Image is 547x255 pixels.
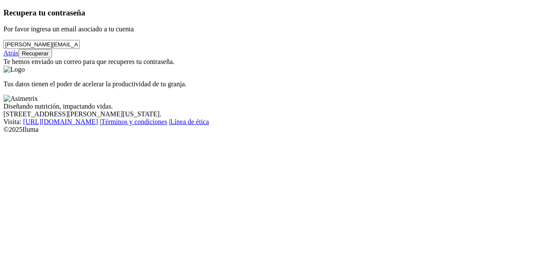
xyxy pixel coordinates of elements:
input: Tu correo [3,40,80,49]
div: Diseñando nutrición, impactando vidas. [3,103,544,110]
a: Términos y condiciones [101,118,167,125]
div: Te hemos enviado un correo para que recuperes tu contraseña. [3,58,544,66]
div: [STREET_ADDRESS][PERSON_NAME][US_STATE]. [3,110,544,118]
img: Logo [3,66,25,73]
img: Asimetrix [3,95,38,103]
h3: Recupera tu contraseña [3,8,544,18]
div: © 2025 Iluma [3,126,544,134]
a: [URL][DOMAIN_NAME] [23,118,98,125]
div: Visita : | | [3,118,544,126]
p: Por favor ingresa un email asociado a tu cuenta [3,25,544,33]
button: Recuperar [18,49,52,58]
a: Atrás [3,49,18,57]
a: Línea de ética [170,118,209,125]
p: Tus datos tienen el poder de acelerar la productividad de tu granja. [3,80,544,88]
